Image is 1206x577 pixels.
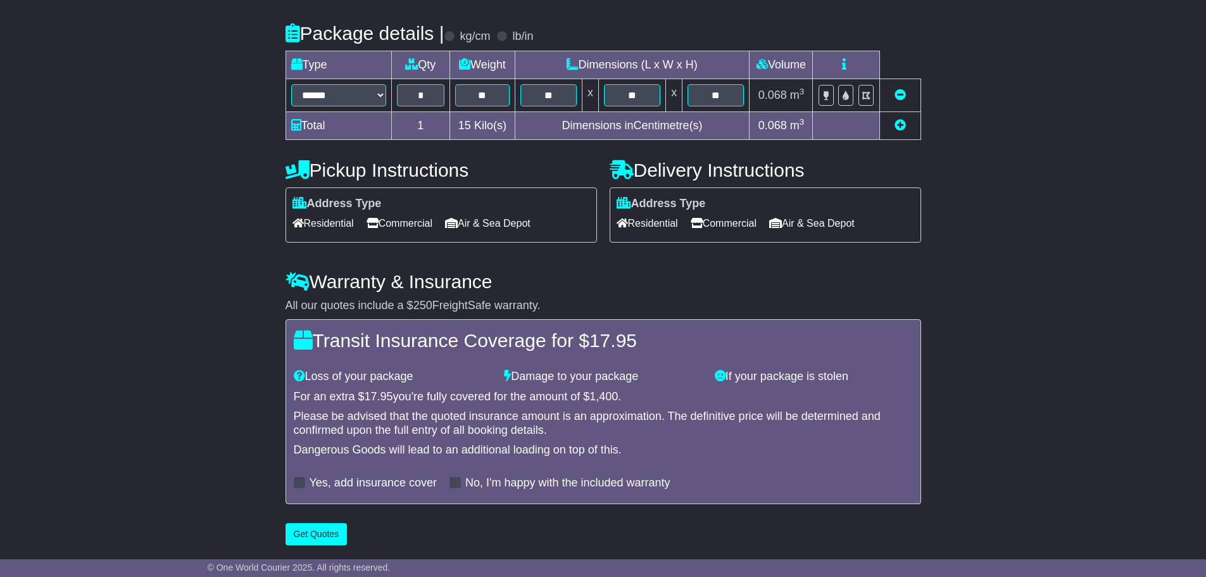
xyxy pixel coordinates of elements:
span: 1,400 [589,390,618,403]
div: For an extra $ you're fully covered for the amount of $ . [294,390,913,404]
button: Get Quotes [286,523,348,545]
div: Loss of your package [287,370,498,384]
label: lb/in [512,30,533,44]
td: Dimensions in Centimetre(s) [515,111,750,139]
span: Air & Sea Depot [445,213,531,233]
span: Residential [292,213,354,233]
td: 1 [391,111,450,139]
td: x [666,79,682,111]
span: Commercial [367,213,432,233]
div: Damage to your package [498,370,708,384]
label: Address Type [617,197,706,211]
td: Dimensions (L x W x H) [515,51,750,79]
span: m [790,89,805,101]
h4: Warranty & Insurance [286,271,921,292]
h4: Package details | [286,23,444,44]
div: If your package is stolen [708,370,919,384]
span: Residential [617,213,678,233]
label: Address Type [292,197,382,211]
div: Dangerous Goods will lead to an additional loading on top of this. [294,443,913,457]
h4: Delivery Instructions [610,160,921,181]
sup: 3 [800,117,805,127]
td: Total [286,111,391,139]
label: Yes, add insurance cover [310,476,437,490]
td: x [582,79,598,111]
td: Volume [750,51,813,79]
div: All our quotes include a $ FreightSafe warranty. [286,299,921,313]
span: Commercial [691,213,757,233]
td: Kilo(s) [450,111,515,139]
sup: 3 [800,87,805,96]
label: No, I'm happy with the included warranty [465,476,670,490]
span: 17.95 [589,330,637,351]
span: 250 [413,299,432,312]
span: 17.95 [365,390,393,403]
span: 15 [458,119,471,132]
label: kg/cm [460,30,490,44]
span: 0.068 [758,89,787,101]
td: Weight [450,51,515,79]
h4: Transit Insurance Coverage for $ [294,330,913,351]
a: Add new item [895,119,906,132]
div: Please be advised that the quoted insurance amount is an approximation. The definitive price will... [294,410,913,437]
span: 0.068 [758,119,787,132]
span: m [790,119,805,132]
h4: Pickup Instructions [286,160,597,181]
span: © One World Courier 2025. All rights reserved. [208,562,391,573]
span: Air & Sea Depot [769,213,855,233]
td: Qty [391,51,450,79]
td: Type [286,51,391,79]
a: Remove this item [895,89,906,101]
